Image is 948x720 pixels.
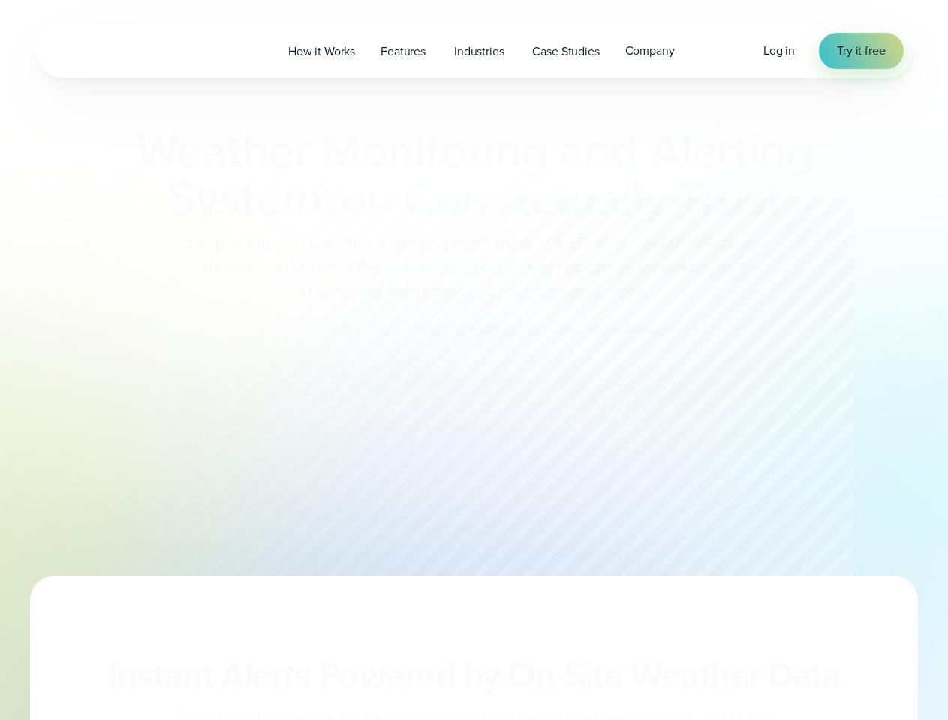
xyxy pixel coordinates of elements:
[454,43,504,61] span: Industries
[837,42,885,60] span: Try it free
[819,33,903,69] a: Try it free
[625,42,675,60] span: Company
[519,36,612,67] a: Case Studies
[275,36,368,67] a: How it Works
[288,43,355,61] span: How it Works
[532,43,599,61] span: Case Studies
[763,42,795,59] span: Log in
[763,42,795,60] a: Log in
[381,43,426,61] span: Features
